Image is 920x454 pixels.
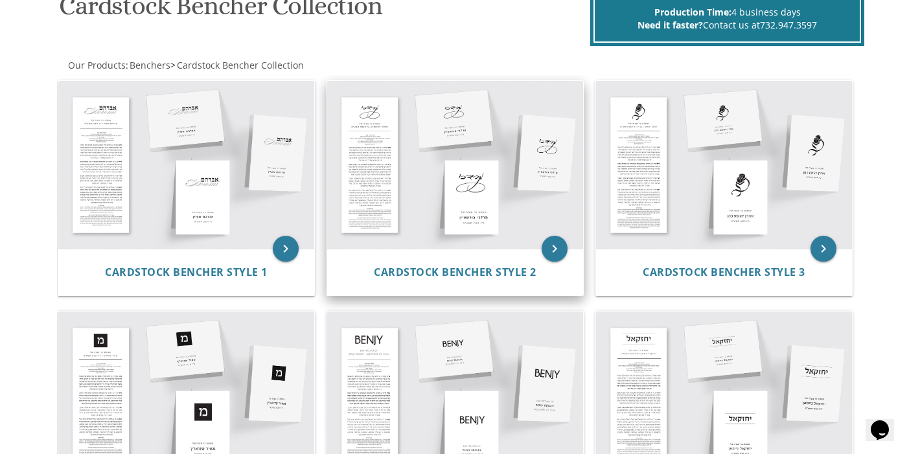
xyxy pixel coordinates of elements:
[643,266,805,278] a: Cardstock Bencher Style 3
[811,236,836,262] a: keyboard_arrow_right
[128,59,170,71] a: Benchers
[638,19,703,31] span: Need it faster?
[654,6,731,18] span: Production Time:
[596,81,852,249] img: Cardstock Bencher Style 3
[176,59,304,71] a: Cardstock Bencher Collection
[130,59,170,71] span: Benchers
[542,236,568,262] a: keyboard_arrow_right
[105,265,268,279] span: Cardstock Bencher Style 1
[58,81,314,249] img: Cardstock Bencher Style 1
[374,265,536,279] span: Cardstock Bencher Style 2
[374,266,536,278] a: Cardstock Bencher Style 2
[177,59,304,71] span: Cardstock Bencher Collection
[760,19,817,31] a: 732.947.3597
[643,265,805,279] span: Cardstock Bencher Style 3
[105,266,268,278] a: Cardstock Bencher Style 1
[866,402,907,441] iframe: chat widget
[327,81,583,249] img: Cardstock Bencher Style 2
[67,59,126,71] a: Our Products
[57,59,461,72] div: :
[273,236,299,262] a: keyboard_arrow_right
[170,59,304,71] span: >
